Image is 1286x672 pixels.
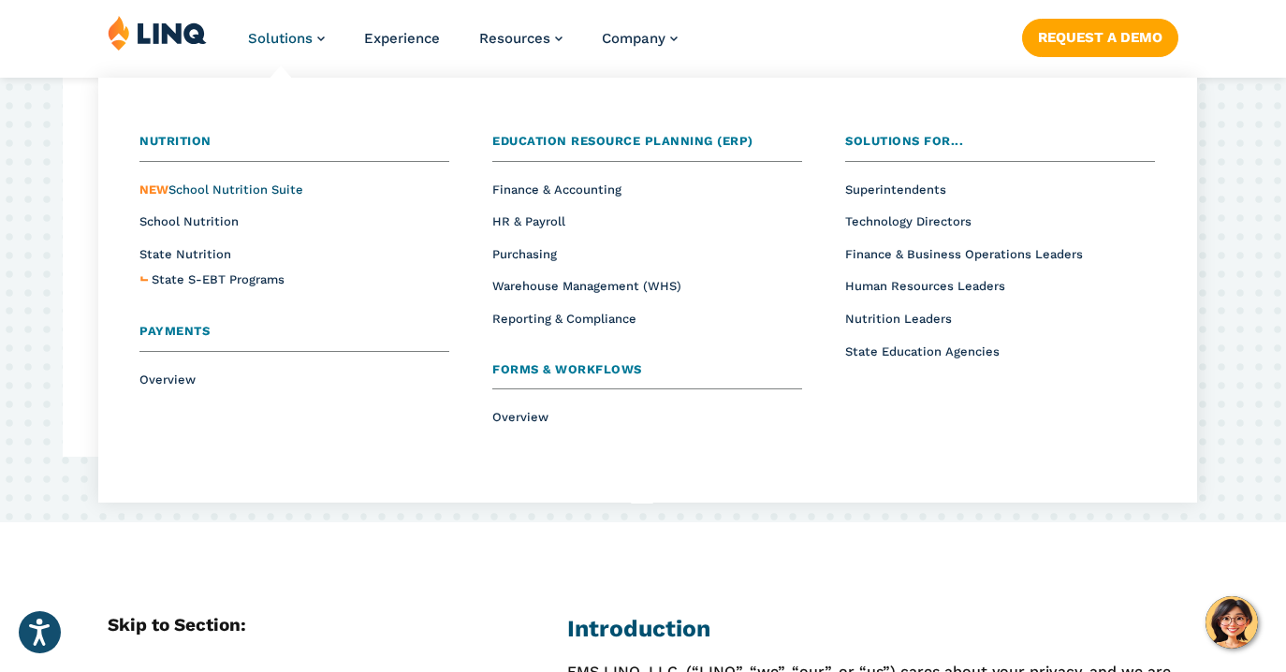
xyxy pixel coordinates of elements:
a: Superintendents [845,183,946,197]
span: Education Resource Planning (ERP) [492,134,753,148]
span: State S-EBT Programs [152,272,285,286]
a: Finance & Business Operations Leaders [845,247,1083,261]
a: NEWSchool Nutrition Suite [139,183,303,197]
h5: Skip to Section: [108,612,475,639]
a: Reporting & Compliance [492,312,636,326]
a: Forms & Workflows [492,360,802,390]
a: Resources [479,30,563,47]
a: Finance & Accounting [492,183,621,197]
a: Education Resource Planning (ERP) [492,132,802,162]
span: Solutions for... [845,134,963,148]
a: State S-EBT Programs [152,270,285,290]
a: State Nutrition [139,247,231,261]
span: Payments [139,324,210,338]
a: Solutions [248,30,325,47]
span: Resources [479,30,550,47]
span: Company [602,30,665,47]
nav: Primary Navigation [248,15,678,77]
img: LINQ | K‑12 Software [108,15,207,51]
a: Purchasing [492,247,557,261]
a: Nutrition [139,132,449,162]
a: Solutions for... [845,132,1155,162]
a: Overview [492,410,548,424]
a: Nutrition Leaders [845,312,952,326]
a: Company [602,30,678,47]
a: HR & Payroll [492,214,565,228]
a: School Nutrition [139,214,239,228]
span: NEW [139,183,168,197]
nav: Button Navigation [1022,15,1178,56]
span: Solutions [248,30,313,47]
a: Request a Demo [1022,19,1178,56]
span: Nutrition [139,134,212,148]
a: Technology Directors [845,214,972,228]
a: Payments [139,322,449,352]
a: Overview [139,373,196,387]
a: Human Resources Leaders [845,279,1005,293]
a: State Education Agencies [845,344,1000,358]
a: Experience [364,30,440,47]
span: Forms & Workflows [492,362,642,376]
button: Hello, have a question? Let’s chat. [1206,596,1258,649]
a: Warehouse Management (WHS) [492,279,681,293]
span: School Nutrition Suite [139,183,303,197]
h2: Introduction [567,612,1179,645]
